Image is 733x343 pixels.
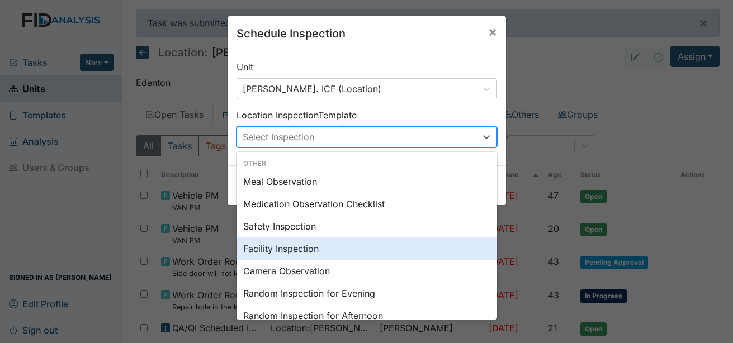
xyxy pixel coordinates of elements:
div: Safety Inspection [237,215,497,237]
div: Random Inspection for Evening [237,282,497,304]
h5: Schedule Inspection [237,25,346,42]
button: Close [479,16,506,47]
div: [PERSON_NAME]. ICF (Location) [243,82,381,96]
div: Random Inspection for Afternoon [237,304,497,327]
div: Meal Observation [237,170,497,193]
div: Camera Observation [237,260,497,282]
div: Facility Inspection [237,237,497,260]
label: Location Inspection Template [237,108,357,122]
div: Medication Observation Checklist [237,193,497,215]
div: Other [237,159,497,169]
div: Select Inspection [243,130,314,144]
label: Unit [237,60,253,74]
span: × [488,23,497,40]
